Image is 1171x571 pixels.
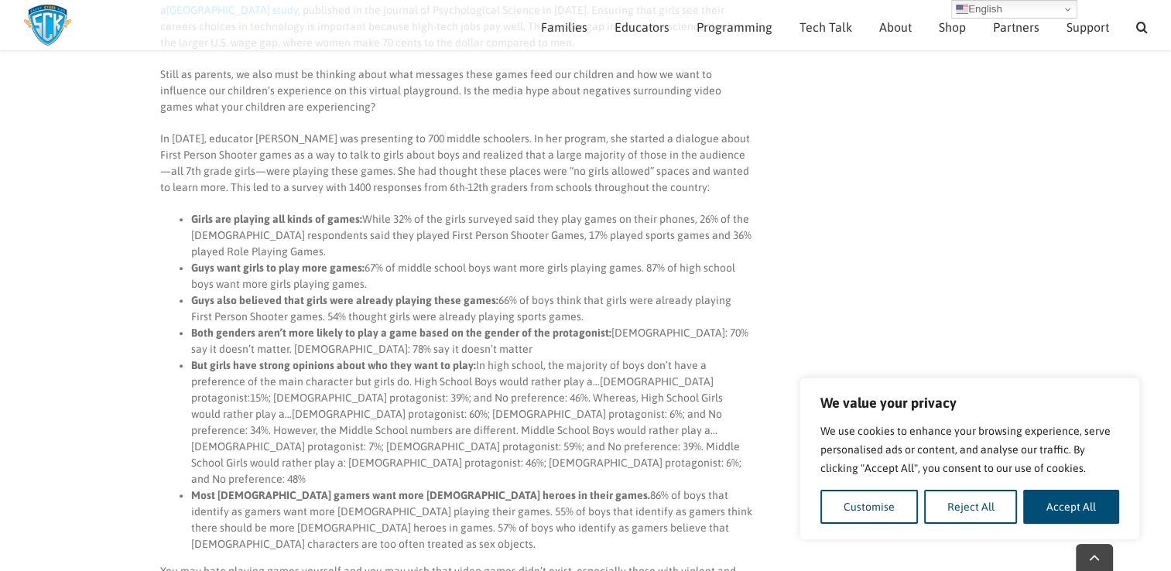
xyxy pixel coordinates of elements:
[799,21,852,33] span: Tech Talk
[924,490,1018,524] button: Reject All
[160,131,754,196] p: In [DATE], educator [PERSON_NAME] was presenting to 700 middle schoolers. In her program, she sta...
[993,21,1039,33] span: Partners
[191,211,754,260] li: While 32% of the girls surveyed said they play games on their phones, 26% of the [DEMOGRAPHIC_DAT...
[191,357,754,487] li: In high school, the majority of boys don’t have a preference of the main character but girls do. ...
[615,21,669,33] span: Educators
[191,292,754,325] li: 66% of boys think that girls were already playing First Person Shooter games. 54% thought girls w...
[541,21,587,33] span: Families
[23,4,72,46] img: Savvy Cyber Kids Logo
[191,213,362,225] strong: Girls are playing all kinds of games:
[820,394,1119,412] p: We value your privacy
[956,3,968,15] img: en
[879,21,912,33] span: About
[820,490,918,524] button: Customise
[191,262,365,274] strong: Guys want girls to play more games:
[191,487,754,552] li: 86% of boys that identify as gamers want more [DEMOGRAPHIC_DATA] playing their games. 55% of boys...
[191,489,650,501] strong: Most [DEMOGRAPHIC_DATA] gamers want more [DEMOGRAPHIC_DATA] heroes in their games.
[191,325,754,357] li: [DEMOGRAPHIC_DATA]: 70% say it doesn’t matter. [DEMOGRAPHIC_DATA]: 78% say it doesn’t matter
[697,21,772,33] span: Programming
[939,21,966,33] span: Shop
[820,422,1119,477] p: We use cookies to enhance your browsing experience, serve personalised ads or content, and analys...
[160,67,754,115] p: Still as parents, we also must be thinking about what messages these games feed our children and ...
[191,327,611,339] strong: Both genders aren’t more likely to play a game based on the gender of the protagonist:
[1067,21,1109,33] span: Support
[191,294,498,306] strong: Guys also believed that girls were already playing these games:
[191,260,754,292] li: 67% of middle school boys want more girls playing games. 87% of high school boys want more girls ...
[191,359,476,371] strong: But girls have strong opinions about who they want to play:
[1023,490,1119,524] button: Accept All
